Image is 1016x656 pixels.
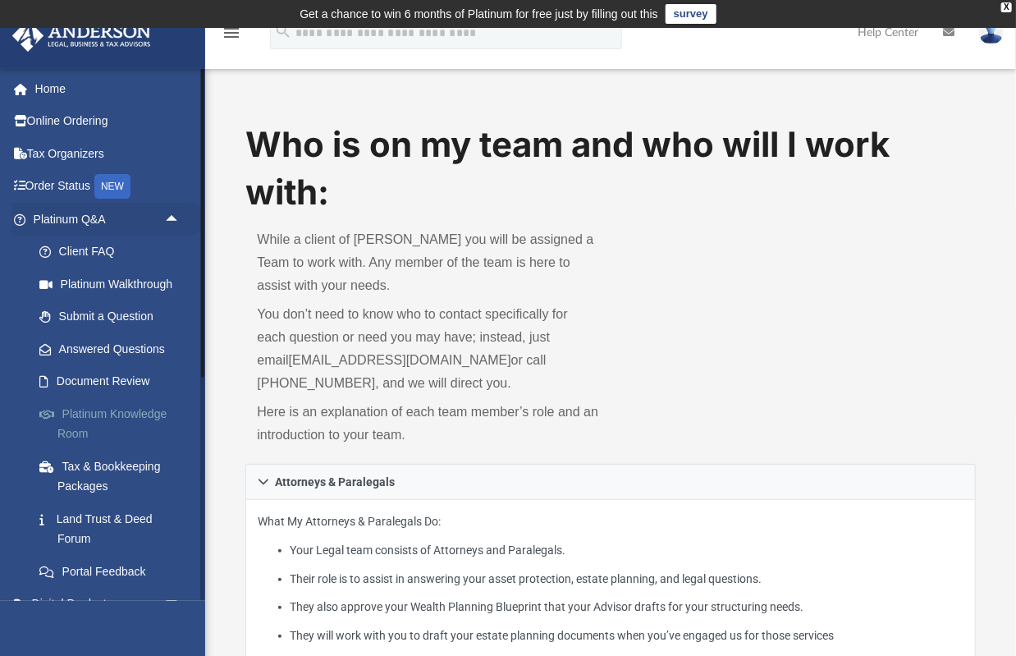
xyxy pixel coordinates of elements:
p: While a client of [PERSON_NAME] you will be assigned a Team to work with. Any member of the team ... [257,228,599,297]
li: Their role is to assist in answering your asset protection, estate planning, and legal questions. [291,569,963,589]
a: survey [666,4,716,24]
a: Client FAQ [23,236,205,268]
i: menu [222,23,241,43]
h1: Who is on my team and who will I work with: [245,121,975,218]
li: They will work with you to draft your estate planning documents when you’ve engaged us for those ... [291,626,963,646]
span: Attorneys & Paralegals [275,476,395,488]
img: Anderson Advisors Platinum Portal [7,20,156,52]
p: You don’t need to know who to contact specifically for each question or need you may have; instea... [257,303,599,395]
img: User Pic [979,21,1004,44]
div: Get a chance to win 6 months of Platinum for free just by filling out this [300,4,658,24]
a: Tax & Bookkeeping Packages [23,450,205,502]
a: Home [11,72,205,105]
div: close [1001,2,1012,12]
a: Land Trust & Deed Forum [23,502,205,555]
a: Document Review [23,365,205,398]
i: search [274,22,292,40]
p: Here is an explanation of each team member’s role and an introduction to your team. [257,401,599,447]
a: Answered Questions [23,333,205,365]
a: Online Ordering [11,105,205,138]
a: Platinum Q&Aarrow_drop_up [11,203,205,236]
a: Platinum Walkthrough [23,268,205,300]
span: arrow_drop_up [164,203,197,236]
div: NEW [94,174,130,199]
a: Submit a Question [23,300,205,333]
a: [EMAIL_ADDRESS][DOMAIN_NAME] [289,353,511,367]
li: Your Legal team consists of Attorneys and Paralegals. [291,540,963,561]
a: Platinum Knowledge Room [23,397,205,450]
span: arrow_drop_down [164,588,197,622]
a: Order StatusNEW [11,170,205,204]
a: Portal Feedback [23,555,205,588]
p: What My Attorneys & Paralegals Do: [258,511,963,645]
li: They also approve your Wealth Planning Blueprint that your Advisor drafts for your structuring ne... [291,597,963,617]
a: Tax Organizers [11,137,205,170]
a: Digital Productsarrow_drop_down [11,588,205,621]
a: Attorneys & Paralegals [245,464,975,500]
a: menu [222,31,241,43]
